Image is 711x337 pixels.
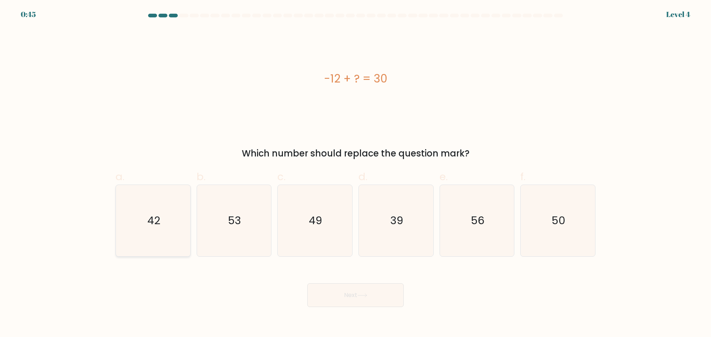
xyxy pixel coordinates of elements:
span: f. [520,169,525,184]
span: a. [116,169,124,184]
span: c. [277,169,286,184]
text: 50 [552,213,566,228]
text: 39 [390,213,403,228]
div: Level 4 [666,9,690,20]
div: Which number should replace the question mark? [120,147,591,160]
span: d. [358,169,367,184]
text: 42 [147,213,160,228]
div: 0:45 [21,9,36,20]
text: 49 [309,213,323,228]
button: Next [307,283,404,307]
text: 56 [471,213,484,228]
span: e. [440,169,448,184]
text: 53 [228,213,241,228]
div: -12 + ? = 30 [116,70,595,87]
span: b. [197,169,206,184]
